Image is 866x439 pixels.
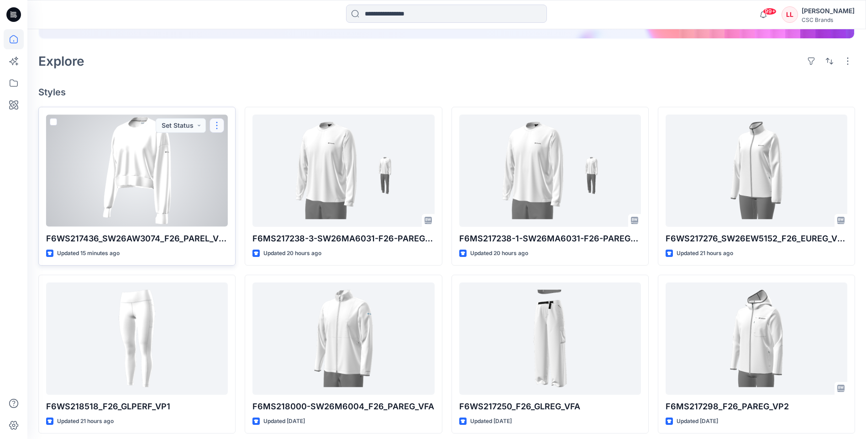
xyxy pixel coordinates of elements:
[57,417,114,426] p: Updated 21 hours ago
[46,115,228,226] a: F6WS217436_SW26AW3074_F26_PAREL_VFA2
[763,8,777,15] span: 99+
[666,400,847,413] p: F6MS217298_F26_PAREG_VP2
[459,282,641,394] a: F6WS217250_F26_GLREG_VFA
[57,249,120,258] p: Updated 15 minutes ago
[677,249,733,258] p: Updated 21 hours ago
[263,417,305,426] p: Updated [DATE]
[46,400,228,413] p: F6WS218518_F26_GLPERF_VP1
[470,249,528,258] p: Updated 20 hours ago
[459,400,641,413] p: F6WS217250_F26_GLREG_VFA
[470,417,512,426] p: Updated [DATE]
[252,115,434,226] a: F6MS217238-3-SW26MA6031-F26-PAREG_VFA
[666,232,847,245] p: F6WS217276_SW26EW5152_F26_EUREG_VFA2
[666,282,847,394] a: F6MS217298_F26_PAREG_VP2
[252,232,434,245] p: F6MS217238-3-SW26MA6031-F26-PAREG_VFA
[782,6,798,23] div: LL
[459,115,641,226] a: F6MS217238-1-SW26MA6031-F26-PAREG_VFA
[459,232,641,245] p: F6MS217238-1-SW26MA6031-F26-PAREG_VFA
[802,5,855,16] div: [PERSON_NAME]
[38,87,855,98] h4: Styles
[46,232,228,245] p: F6WS217436_SW26AW3074_F26_PAREL_VFA2
[666,115,847,226] a: F6WS217276_SW26EW5152_F26_EUREG_VFA2
[38,54,84,68] h2: Explore
[252,400,434,413] p: F6MS218000-SW26M6004_F26_PAREG_VFA
[263,249,321,258] p: Updated 20 hours ago
[677,417,718,426] p: Updated [DATE]
[802,16,855,23] div: CSC Brands
[46,282,228,394] a: F6WS218518_F26_GLPERF_VP1
[252,282,434,394] a: F6MS218000-SW26M6004_F26_PAREG_VFA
